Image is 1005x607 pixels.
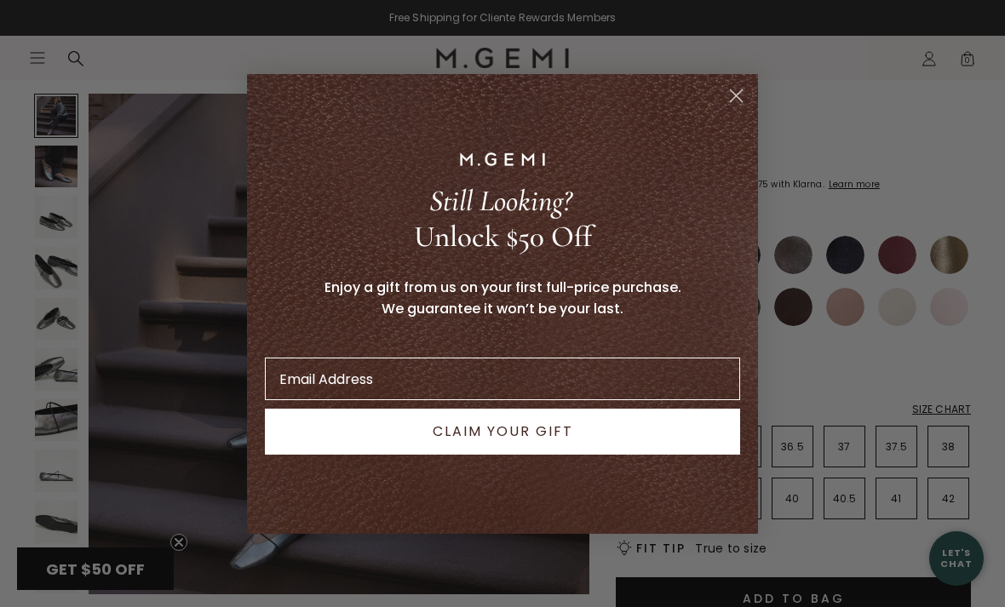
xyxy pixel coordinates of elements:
span: Enjoy a gift from us on your first full-price purchase. We guarantee it won’t be your last. [324,278,681,318]
button: CLAIM YOUR GIFT [265,409,740,455]
button: Close dialog [721,81,751,111]
img: M.GEMI [460,152,545,166]
input: Email Address [265,358,740,400]
span: Still Looking? [429,183,571,219]
span: Unlock $50 Off [414,219,592,255]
